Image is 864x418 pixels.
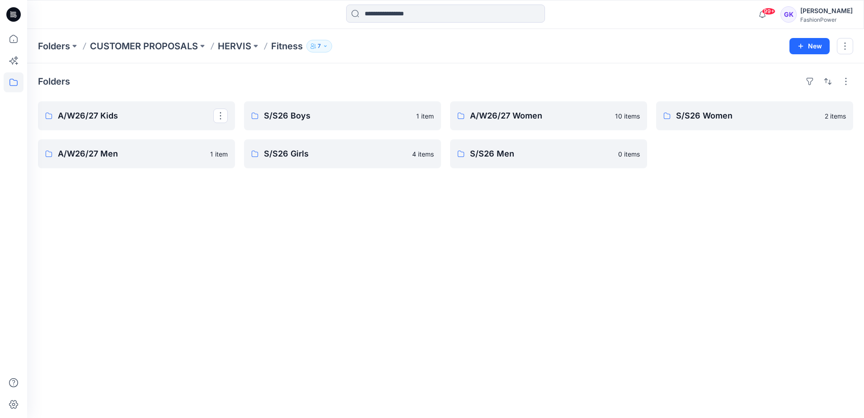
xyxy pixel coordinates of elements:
p: 10 items [615,111,640,121]
a: A/W26/27 Women10 items [450,101,647,130]
p: S/S26 Boys [264,109,411,122]
p: Fitness [271,40,303,52]
p: 1 item [210,149,228,159]
button: 7 [306,40,332,52]
div: GK [780,6,797,23]
p: S/S26 Men [470,147,613,160]
p: A/W26/27 Kids [58,109,213,122]
a: CUSTOMER PROPOSALS [90,40,198,52]
p: 7 [318,41,321,51]
p: A/W26/27 Men [58,147,205,160]
a: S/S26 Men0 items [450,139,647,168]
p: 1 item [416,111,434,121]
p: S/S26 Women [676,109,819,122]
h4: Folders [38,76,70,87]
button: New [789,38,830,54]
a: A/W26/27 Men1 item [38,139,235,168]
a: HERVIS [218,40,251,52]
p: 2 items [825,111,846,121]
a: S/S26 Girls4 items [244,139,441,168]
div: [PERSON_NAME] [800,5,853,16]
a: S/S26 Women2 items [656,101,853,130]
p: 4 items [412,149,434,159]
span: 99+ [762,8,775,15]
p: A/W26/27 Women [470,109,610,122]
a: S/S26 Boys1 item [244,101,441,130]
p: S/S26 Girls [264,147,407,160]
div: FashionPower [800,16,853,23]
a: Folders [38,40,70,52]
p: 0 items [618,149,640,159]
a: A/W26/27 Kids [38,101,235,130]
